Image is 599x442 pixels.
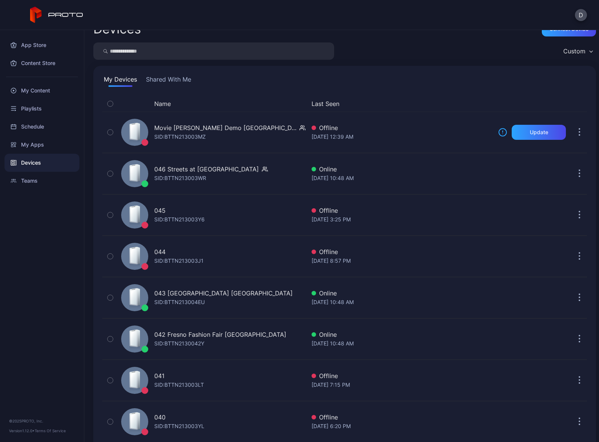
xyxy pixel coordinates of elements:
div: Update [530,129,548,135]
div: SID: BTTN2130042Y [154,339,204,348]
div: Movie [PERSON_NAME] Demo [GEOGRAPHIC_DATA] [154,123,296,132]
div: SID: BTTN213003LT [154,380,204,389]
div: [DATE] 8:57 PM [312,256,492,265]
a: Schedule [5,118,79,136]
div: Options [572,99,587,108]
div: 041 [154,371,164,380]
span: Version 1.12.0 • [9,428,35,433]
div: SID: BTTN213004EU [154,298,205,307]
button: My Devices [102,75,138,87]
a: My Apps [5,136,79,154]
div: Custom [563,47,585,55]
div: SID: BTTN213003J1 [154,256,204,265]
div: [DATE] 7:15 PM [312,380,492,389]
div: Online [312,165,492,174]
button: Last Seen [312,99,489,108]
button: Custom [559,42,596,60]
button: Shared With Me [144,75,193,87]
div: SID: BTTN213003MZ [154,132,206,141]
div: [DATE] 3:25 PM [312,215,492,224]
div: [DATE] 10:48 AM [312,174,492,183]
a: Teams [5,172,79,190]
button: D [575,9,587,21]
a: Playlists [5,100,79,118]
div: 045 [154,206,166,215]
div: 046 Streets at [GEOGRAPHIC_DATA] [154,165,259,174]
div: Offline [312,206,492,215]
div: SID: BTTN213003WR [154,174,206,183]
div: SID: BTTN213003Y6 [154,215,205,224]
button: Update [512,125,566,140]
a: Terms Of Service [35,428,66,433]
div: [DATE] 6:20 PM [312,422,492,431]
div: Update Device [495,99,563,108]
div: [DATE] 12:39 AM [312,132,492,141]
a: App Store [5,36,79,54]
div: Online [312,330,492,339]
div: SID: BTTN213003YL [154,422,204,431]
div: © 2025 PROTO, Inc. [9,418,75,424]
div: Offline [312,371,492,380]
div: [DATE] 10:48 AM [312,298,492,307]
a: My Content [5,82,79,100]
div: Offline [312,247,492,256]
div: Offline [312,413,492,422]
div: Offline [312,123,492,132]
div: 042 Fresno Fashion Fair [GEOGRAPHIC_DATA] [154,330,286,339]
button: Name [154,99,171,108]
div: 044 [154,247,166,256]
a: Devices [5,154,79,172]
a: Content Store [5,54,79,72]
div: 040 [154,413,166,422]
div: Online [312,289,492,298]
h2: Devices [93,22,141,36]
div: 043 [GEOGRAPHIC_DATA] [GEOGRAPHIC_DATA] [154,289,293,298]
div: [DATE] 10:48 AM [312,339,492,348]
